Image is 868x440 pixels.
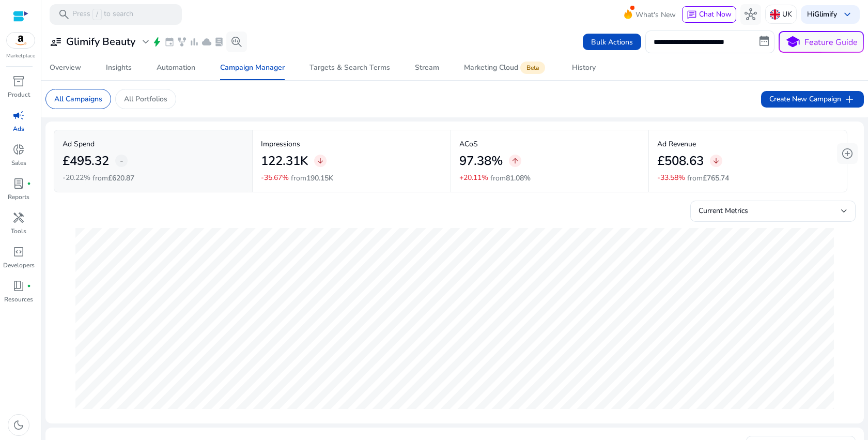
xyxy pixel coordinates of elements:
[12,246,25,258] span: code_blocks
[782,5,792,23] p: UK
[490,173,531,184] p: from
[164,37,175,47] span: event
[291,173,333,184] p: from
[415,64,439,71] div: Stream
[12,143,25,156] span: donut_small
[687,10,697,20] span: chat
[761,91,864,108] button: Create New Campaignadd
[682,6,736,23] button: chatChat Now
[66,36,135,48] h3: Glimify Beauty
[92,9,102,20] span: /
[92,173,134,184] p: from
[27,284,31,288] span: fiber_manual_record
[769,93,856,105] span: Create New Campaign
[657,174,685,181] p: -33.58%
[636,6,676,24] span: What's New
[712,157,720,165] span: arrow_downward
[63,154,109,169] h2: £495.32
[58,8,70,21] span: search
[804,36,858,49] p: Feature Guide
[703,173,729,183] span: £765.74
[63,139,244,149] p: Ad Spend
[506,173,531,183] span: 81.08%
[63,174,90,181] p: -20.22%
[106,64,132,71] div: Insights
[657,139,839,149] p: Ad Revenue
[459,139,641,149] p: ACoS
[4,295,33,304] p: Resources
[807,11,837,18] p: Hi
[108,173,134,183] span: £620.87
[12,109,25,122] span: campaign
[699,206,748,216] span: Current Metrics
[745,8,757,21] span: hub
[27,181,31,186] span: fiber_manual_record
[583,34,641,50] button: Bulk Actions
[837,143,858,164] button: add_circle
[157,64,195,71] div: Automation
[511,157,519,165] span: arrow_upward
[572,64,596,71] div: History
[309,64,390,71] div: Targets & Search Terms
[54,94,102,104] p: All Campaigns
[72,9,133,20] p: Press to search
[464,64,547,72] div: Marketing Cloud
[657,154,704,169] h2: £508.63
[261,154,308,169] h2: 122.31K
[152,37,162,47] span: bolt
[785,35,800,50] span: school
[230,36,243,48] span: search_insights
[699,9,732,19] span: Chat Now
[13,124,24,133] p: Ads
[11,158,26,168] p: Sales
[459,174,488,181] p: +20.11%
[11,226,26,236] p: Tools
[177,37,187,47] span: family_history
[8,192,29,202] p: Reports
[6,52,35,60] p: Marketplace
[12,280,25,292] span: book_4
[139,36,152,48] span: expand_more
[306,173,333,183] span: 190.15K
[50,36,62,48] span: user_attributes
[189,37,199,47] span: bar_chart
[120,155,123,167] span: -
[779,31,864,53] button: schoolFeature Guide
[226,32,247,52] button: search_insights
[687,173,729,184] p: from
[220,64,285,71] div: Campaign Manager
[770,9,780,20] img: uk.svg
[261,139,442,149] p: Impressions
[591,37,633,48] span: Bulk Actions
[214,37,224,47] span: lab_profile
[841,147,854,160] span: add_circle
[814,9,837,19] b: Glimify
[520,62,545,74] span: Beta
[12,419,25,431] span: dark_mode
[7,33,35,48] img: amazon.svg
[202,37,212,47] span: cloud
[316,157,324,165] span: arrow_downward
[12,75,25,87] span: inventory_2
[124,94,167,104] p: All Portfolios
[12,177,25,190] span: lab_profile
[12,211,25,224] span: handyman
[261,174,289,181] p: -35.67%
[50,64,81,71] div: Overview
[740,4,761,25] button: hub
[841,8,854,21] span: keyboard_arrow_down
[3,261,35,270] p: Developers
[8,90,30,99] p: Product
[843,93,856,105] span: add
[459,154,503,169] h2: 97.38%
